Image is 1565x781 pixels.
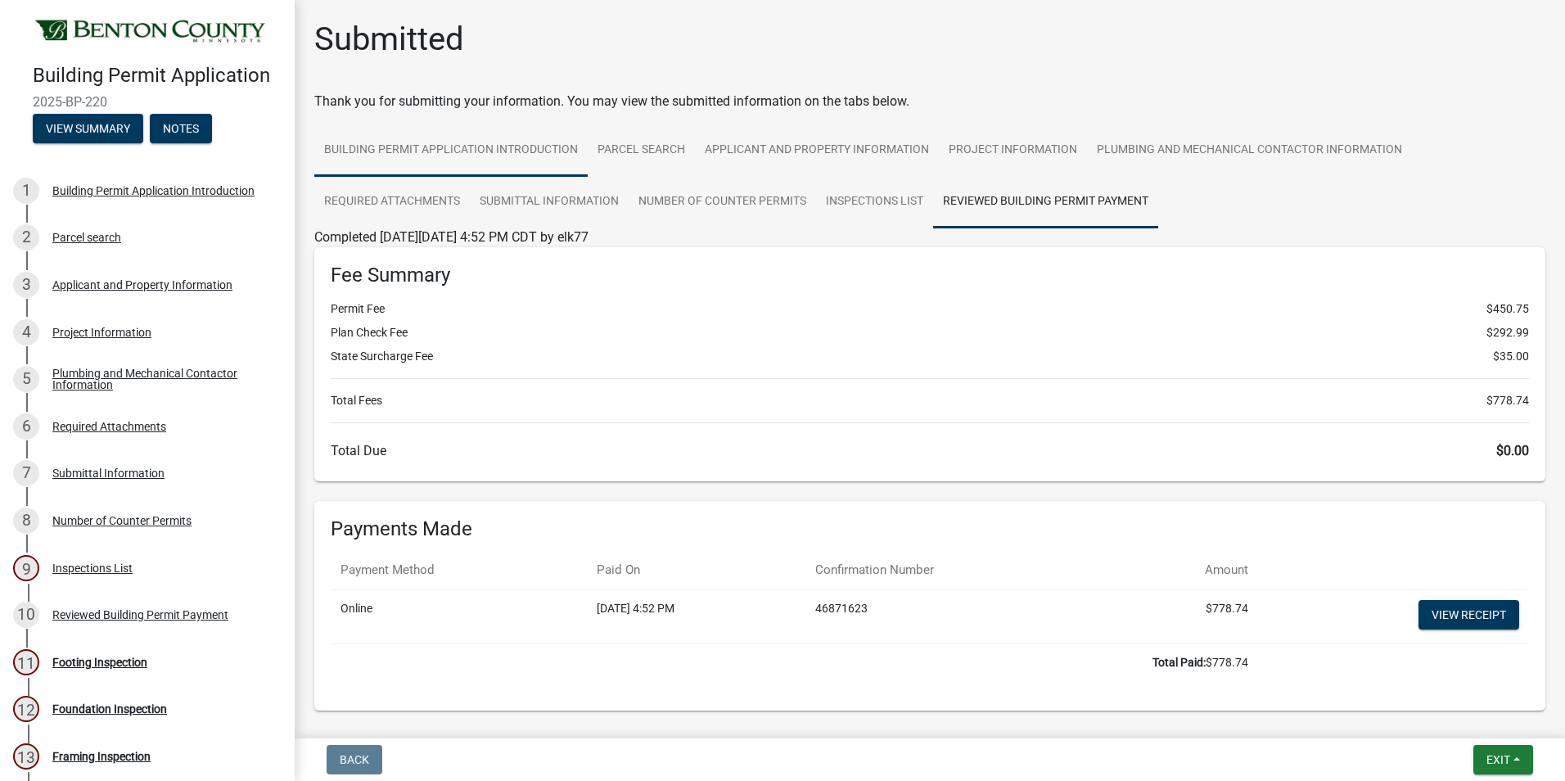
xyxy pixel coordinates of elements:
[13,602,39,628] div: 10
[13,413,39,440] div: 6
[805,551,1116,589] th: Confirmation Number
[314,229,589,245] span: Completed [DATE][DATE] 4:52 PM CDT by elk77
[13,649,39,675] div: 11
[1486,300,1529,318] span: $450.75
[150,114,212,143] button: Notes
[33,114,143,143] button: View Summary
[52,467,165,479] div: Submittal Information
[13,366,39,392] div: 5
[33,64,282,88] h4: Building Permit Application
[13,555,39,581] div: 9
[331,324,1529,341] li: Plan Check Fee
[52,562,133,574] div: Inspections List
[1486,392,1529,409] span: $778.74
[13,224,39,251] div: 2
[13,696,39,722] div: 12
[314,20,464,59] h1: Submitted
[1496,443,1529,458] span: $0.00
[331,517,1529,541] h6: Payments Made
[331,300,1529,318] li: Permit Fee
[327,745,382,774] button: Back
[52,751,151,762] div: Framing Inspection
[33,94,262,110] span: 2025-BP-220
[52,232,121,243] div: Parcel search
[805,589,1116,643] td: 46871623
[52,327,151,338] div: Project Information
[150,123,212,136] wm-modal-confirm: Notes
[52,185,255,196] div: Building Permit Application Introduction
[331,443,1529,458] h6: Total Due
[13,319,39,345] div: 4
[331,589,587,643] td: Online
[331,551,587,589] th: Payment Method
[1116,589,1258,643] td: $778.74
[13,508,39,534] div: 8
[331,643,1258,681] td: $778.74
[1473,745,1533,774] button: Exit
[816,176,933,228] a: Inspections List
[52,368,268,390] div: Plumbing and Mechanical Contactor Information
[1152,656,1206,669] b: Total Paid:
[1087,124,1412,177] a: Plumbing and Mechanical Contactor Information
[1116,551,1258,589] th: Amount
[939,124,1087,177] a: Project Information
[33,123,143,136] wm-modal-confirm: Summary
[331,392,1529,409] li: Total Fees
[695,124,939,177] a: Applicant and Property Information
[1493,348,1529,365] span: $35.00
[52,703,167,715] div: Foundation Inspection
[314,92,1545,111] div: Thank you for submitting your information. You may view the submitted information on the tabs below.
[331,264,1529,287] h6: Fee Summary
[13,743,39,770] div: 13
[13,272,39,298] div: 3
[587,551,806,589] th: Paid On
[331,348,1529,365] li: State Surcharge Fee
[314,124,588,177] a: Building Permit Application Introduction
[52,421,166,432] div: Required Attachments
[340,753,369,766] span: Back
[13,460,39,486] div: 7
[588,124,695,177] a: Parcel search
[470,176,629,228] a: Submittal Information
[933,176,1158,228] a: Reviewed Building Permit Payment
[52,279,232,291] div: Applicant and Property Information
[1486,324,1529,341] span: $292.99
[1418,600,1519,630] a: View receipt
[52,609,228,621] div: Reviewed Building Permit Payment
[52,515,192,526] div: Number of Counter Permits
[13,178,39,204] div: 1
[33,17,268,47] img: Benton County, Minnesota
[629,176,816,228] a: Number of Counter Permits
[52,657,147,668] div: Footing Inspection
[314,176,470,228] a: Required Attachments
[587,589,806,643] td: [DATE] 4:52 PM
[1486,753,1510,766] span: Exit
